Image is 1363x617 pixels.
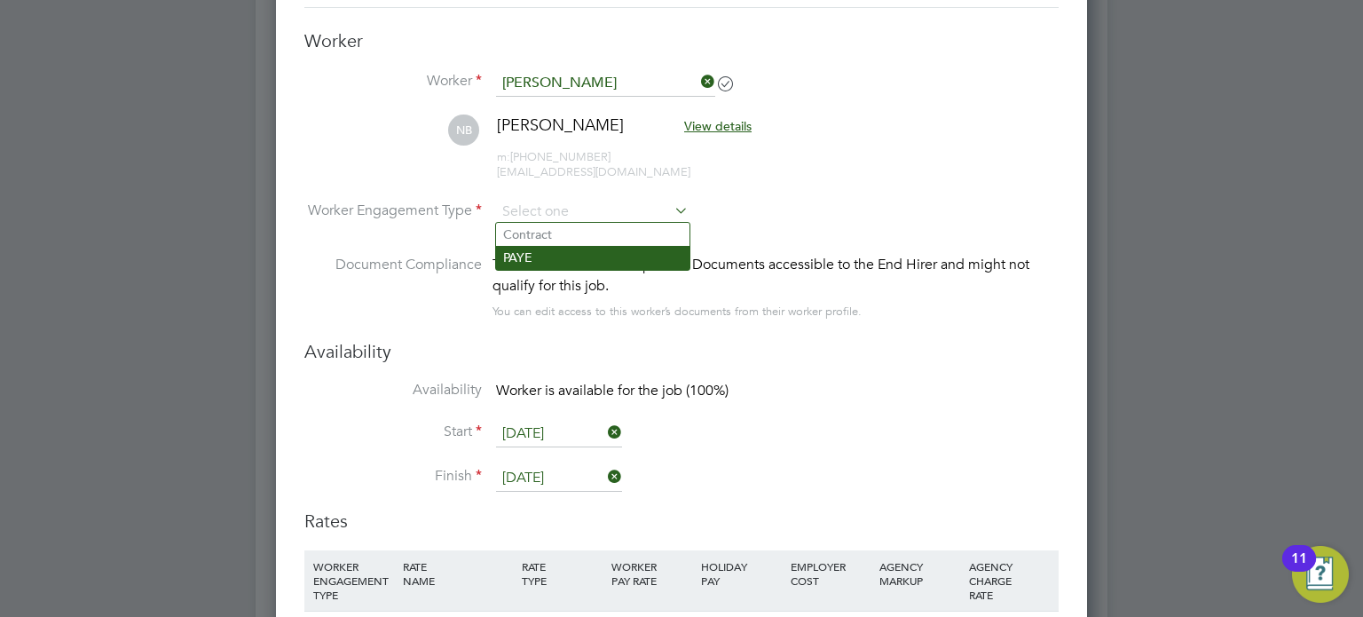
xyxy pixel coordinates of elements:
div: You can edit access to this worker’s documents from their worker profile. [492,301,862,322]
div: AGENCY CHARGE RATE [965,550,1054,611]
span: [PERSON_NAME] [497,115,624,135]
h3: Rates [304,510,1059,533]
h3: Availability [304,340,1059,363]
div: AGENCY MARKUP [875,550,965,597]
input: Select one [496,421,622,447]
li: PAYE [496,246,689,269]
div: WORKER PAY RATE [607,550,697,597]
div: This worker has no Compliance Documents accessible to the End Hirer and might not qualify for thi... [492,254,1059,297]
span: [PHONE_NUMBER] [497,149,611,164]
label: Availability [304,381,482,399]
label: Start [304,423,482,441]
label: Finish [304,467,482,486]
input: Select one [496,199,689,225]
span: View details [684,118,752,134]
div: EMPLOYER COST [786,550,876,597]
label: Document Compliance [304,254,482,319]
div: RATE NAME [398,550,517,597]
label: Worker Engagement Type [304,202,482,220]
label: Worker [304,72,482,91]
div: 11 [1291,558,1307,581]
h3: Worker [304,29,1059,52]
span: Worker is available for the job (100%) [496,382,729,399]
span: NB [448,115,479,146]
div: RATE TYPE [517,550,607,597]
input: Select one [496,465,622,492]
li: Contract [496,223,689,246]
span: [EMAIL_ADDRESS][DOMAIN_NAME] [497,164,690,179]
button: Open Resource Center, 11 new notifications [1292,546,1349,603]
div: HOLIDAY PAY [697,550,786,597]
div: WORKER ENGAGEMENT TYPE [309,550,398,611]
input: Search for... [496,70,715,97]
span: m: [497,149,510,164]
